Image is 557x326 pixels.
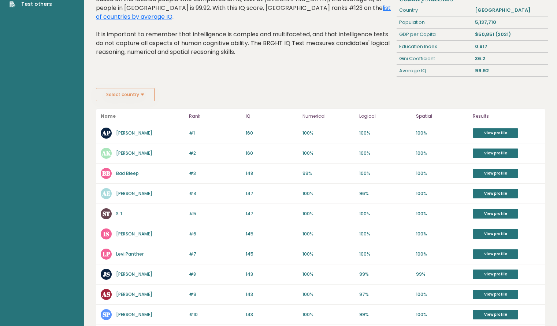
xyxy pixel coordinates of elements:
[397,53,472,65] div: Gini Coefficient
[302,190,355,197] p: 100%
[246,251,298,257] p: 145
[416,190,468,197] p: 100%
[359,112,412,121] p: Logical
[189,170,241,177] p: #3
[473,169,518,178] a: View profile
[302,231,355,237] p: 100%
[473,249,518,259] a: View profile
[189,271,241,278] p: #8
[103,250,110,258] text: LP
[246,210,298,217] p: 147
[473,189,518,198] a: View profile
[246,190,298,197] p: 147
[397,29,472,40] div: GDP per Capita
[359,150,412,157] p: 100%
[302,150,355,157] p: 100%
[189,190,241,197] p: #4
[116,190,152,197] a: [PERSON_NAME]
[246,112,298,121] p: IQ
[189,311,241,318] p: #10
[116,231,152,237] a: [PERSON_NAME]
[302,112,355,121] p: Numerical
[359,271,412,278] p: 99%
[359,190,412,197] p: 96%
[472,29,548,40] div: $50,851 (2021)
[359,291,412,298] p: 97%
[102,189,111,198] text: AE
[101,113,116,119] b: Name
[416,210,468,217] p: 100%
[472,53,548,65] div: 36.2
[116,311,152,318] a: [PERSON_NAME]
[116,150,152,156] a: [PERSON_NAME]
[10,0,57,8] a: Test others
[246,130,298,136] p: 160
[473,128,518,138] a: View profile
[302,130,355,136] p: 100%
[473,149,518,158] a: View profile
[397,4,472,16] div: Country
[102,169,110,177] text: BB
[189,112,241,121] p: Rank
[246,271,298,278] p: 143
[103,310,110,319] text: SP
[103,230,109,238] text: IS
[397,41,472,52] div: Education Index
[359,311,412,318] p: 99%
[246,311,298,318] p: 143
[246,231,298,237] p: 145
[473,209,518,219] a: View profile
[302,170,355,177] p: 99%
[189,130,241,136] p: #1
[359,170,412,177] p: 100%
[116,271,152,277] a: [PERSON_NAME]
[473,229,518,239] a: View profile
[101,149,111,157] text: AK
[472,41,548,52] div: 0.917
[416,130,468,136] p: 100%
[302,291,355,298] p: 100%
[416,311,468,318] p: 100%
[473,290,518,299] a: View profile
[96,4,391,21] a: list of countries by average IQ
[359,231,412,237] p: 100%
[302,251,355,257] p: 100%
[359,251,412,257] p: 100%
[302,210,355,217] p: 100%
[473,270,518,279] a: View profile
[416,251,468,257] p: 100%
[246,150,298,157] p: 160
[472,65,548,77] div: 99.92
[116,130,152,136] a: [PERSON_NAME]
[103,209,110,218] text: ST
[397,65,472,77] div: Average IQ
[473,310,518,319] a: View profile
[102,129,111,137] text: AP
[416,271,468,278] p: 99%
[116,170,139,176] a: Bad Bleep
[359,130,412,136] p: 100%
[472,17,548,28] div: 5,137,710
[302,311,355,318] p: 100%
[189,231,241,237] p: #6
[246,291,298,298] p: 143
[189,251,241,257] p: #7
[96,88,155,101] button: Select country
[416,150,468,157] p: 100%
[416,112,468,121] p: Spatial
[189,210,241,217] p: #5
[397,17,472,28] div: Population
[102,290,110,298] text: AS
[189,291,241,298] p: #9
[416,291,468,298] p: 100%
[473,112,541,121] p: Results
[103,270,110,278] text: JS
[246,170,298,177] p: 148
[472,4,548,16] div: [GEOGRAPHIC_DATA]
[116,291,152,297] a: [PERSON_NAME]
[359,210,412,217] p: 100%
[189,150,241,157] p: #2
[116,210,123,217] a: S T
[416,231,468,237] p: 100%
[116,251,144,257] a: Levi Panther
